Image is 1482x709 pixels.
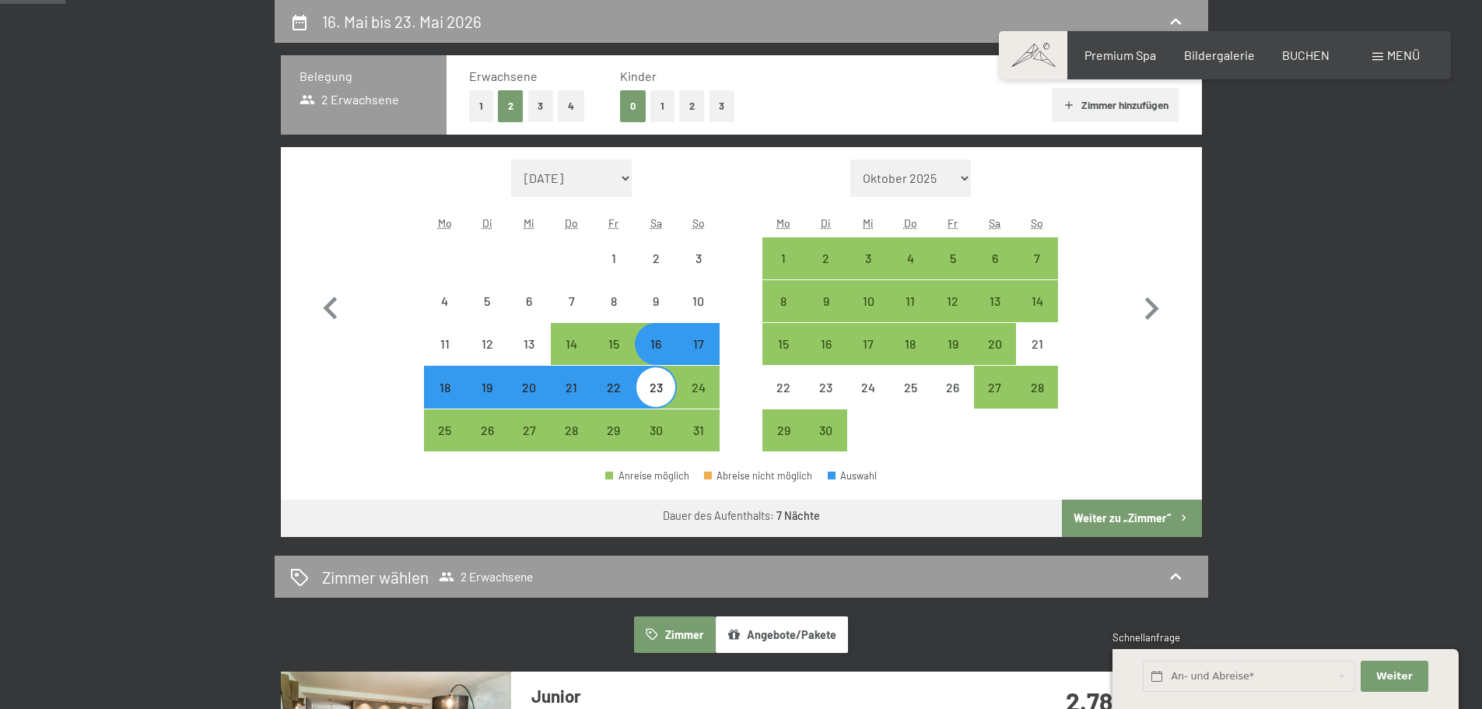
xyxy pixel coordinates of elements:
div: Sat Jun 20 2026 [974,323,1016,365]
div: Fri Jun 05 2026 [931,237,973,279]
button: 1 [469,90,493,122]
div: Anreise möglich [551,409,593,451]
button: Nächster Monat [1129,160,1174,452]
div: Anreise möglich [466,409,508,451]
div: Sat Jun 13 2026 [974,280,1016,322]
div: 24 [678,381,717,420]
div: 12 [468,338,506,377]
abbr: Donnerstag [904,216,917,230]
div: Anreise nicht möglich [677,280,719,322]
div: 8 [594,295,633,334]
div: Sun Jun 07 2026 [1016,237,1058,279]
button: 0 [620,90,646,122]
abbr: Sonntag [1031,216,1043,230]
div: 19 [933,338,972,377]
div: Sun Jun 14 2026 [1016,280,1058,322]
div: Sat May 30 2026 [635,409,677,451]
div: 18 [891,338,930,377]
div: 11 [426,338,464,377]
div: 2 [807,252,846,291]
div: Anreise möglich [805,280,847,322]
div: Tue May 19 2026 [466,366,508,408]
button: 4 [558,90,584,122]
div: Anreise möglich [762,237,804,279]
div: 15 [594,338,633,377]
abbr: Samstag [650,216,662,230]
div: 7 [1018,252,1056,291]
div: Sat May 09 2026 [635,280,677,322]
div: Anreise möglich [805,409,847,451]
div: Tue May 05 2026 [466,280,508,322]
div: Anreise möglich [1016,280,1058,322]
div: Anreise nicht möglich [889,366,931,408]
div: Thu Jun 04 2026 [889,237,931,279]
h3: Junior [531,684,994,708]
div: 22 [594,381,633,420]
div: Wed May 27 2026 [508,409,550,451]
div: 9 [807,295,846,334]
div: Anreise möglich [508,409,550,451]
button: Angebote/Pakete [716,616,848,652]
span: Erwachsene [469,68,538,83]
div: Thu May 07 2026 [551,280,593,322]
abbr: Freitag [948,216,958,230]
span: Premium Spa [1084,47,1156,62]
div: Mon May 11 2026 [424,323,466,365]
div: Anreise nicht möglich [593,280,635,322]
div: Tue May 12 2026 [466,323,508,365]
div: Thu Jun 25 2026 [889,366,931,408]
span: BUCHEN [1282,47,1330,62]
div: Anreise nicht möglich [635,237,677,279]
div: 1 [594,252,633,291]
div: Anreise möglich [466,366,508,408]
div: 16 [807,338,846,377]
div: Anreise möglich [551,366,593,408]
div: 11 [891,295,930,334]
div: 25 [426,424,464,463]
div: 18 [426,381,464,420]
div: Anreise nicht möglich [424,280,466,322]
div: 6 [976,252,1014,291]
div: Anreise möglich [889,280,931,322]
div: Anreise möglich [677,409,719,451]
div: Anreise möglich [805,237,847,279]
span: Schnellanfrage [1112,631,1180,644]
div: Anreise möglich [931,237,973,279]
div: Anreise möglich [593,323,635,365]
div: Anreise möglich [931,323,973,365]
span: Weiter [1376,669,1413,683]
div: Anreise möglich [1016,366,1058,408]
div: Wed Jun 03 2026 [847,237,889,279]
div: 10 [849,295,888,334]
div: Fri Jun 26 2026 [931,366,973,408]
button: 2 [498,90,524,122]
button: Zimmer hinzufügen [1052,88,1179,122]
div: Wed May 06 2026 [508,280,550,322]
div: Fri May 29 2026 [593,409,635,451]
div: Anreise möglich [1016,237,1058,279]
button: Weiter [1361,661,1428,693]
div: 21 [552,381,591,420]
div: 26 [933,381,972,420]
span: Bildergalerie [1184,47,1255,62]
div: 28 [1018,381,1056,420]
div: Abreise nicht möglich [704,471,813,481]
div: Anreise nicht möglich [551,280,593,322]
div: 3 [849,252,888,291]
div: 15 [764,338,803,377]
div: Anreise möglich [605,471,689,481]
div: 23 [636,381,675,420]
div: Wed May 20 2026 [508,366,550,408]
abbr: Dienstag [821,216,831,230]
div: Anreise möglich [847,237,889,279]
div: Anreise nicht möglich [424,323,466,365]
div: Sun May 10 2026 [677,280,719,322]
div: Tue Jun 23 2026 [805,366,847,408]
div: 12 [933,295,972,334]
abbr: Montag [776,216,790,230]
div: Sun Jun 21 2026 [1016,323,1058,365]
div: Anreise möglich [593,409,635,451]
div: 9 [636,295,675,334]
div: 16 [636,338,675,377]
abbr: Mittwoch [863,216,874,230]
